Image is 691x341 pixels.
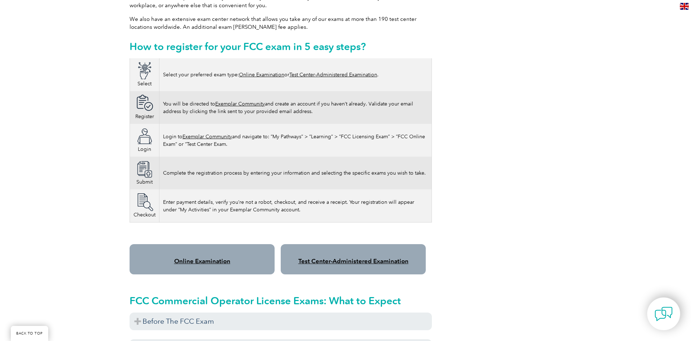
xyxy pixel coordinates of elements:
td: Register [130,91,159,124]
td: Submit [130,157,159,189]
td: Select your preferred exam type: or . [159,58,432,91]
h3: Before The FCC Exam [130,313,432,330]
td: Login [130,124,159,157]
td: Complete the registration process by entering your information and selecting the specific exams y... [159,157,432,189]
img: en [680,3,689,10]
td: You will be directed to and create an account if you haven’t already. Validate your email address... [159,91,432,124]
a: Online Examination [239,72,284,78]
td: Login to and navigate to: “My Pathways” > “Learning” > “FCC Licensing Exam” > “FCC Online Exam” o... [159,124,432,157]
td: Enter payment details, verify you’re not a robot, checkout, and receive a receipt. Your registrat... [159,189,432,223]
h2: How to register for your FCC exam in 5 easy steps? [130,41,432,52]
a: Exemplar Community [215,101,265,107]
a: BACK TO TOP [11,326,48,341]
h2: FCC Commercial Operator License Exams: What to Expect [130,295,432,306]
a: Exemplar Community [182,134,232,140]
a: Online Examination [174,257,230,265]
td: Checkout [130,189,159,223]
a: Test Center-Administered Examination [289,72,377,78]
td: Select [130,58,159,91]
img: contact-chat.png [655,305,673,323]
a: Test Center-Administered Examination [298,257,408,265]
p: We also have an extensive exam center network that allows you take any of our exams at more than ... [130,15,432,31]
